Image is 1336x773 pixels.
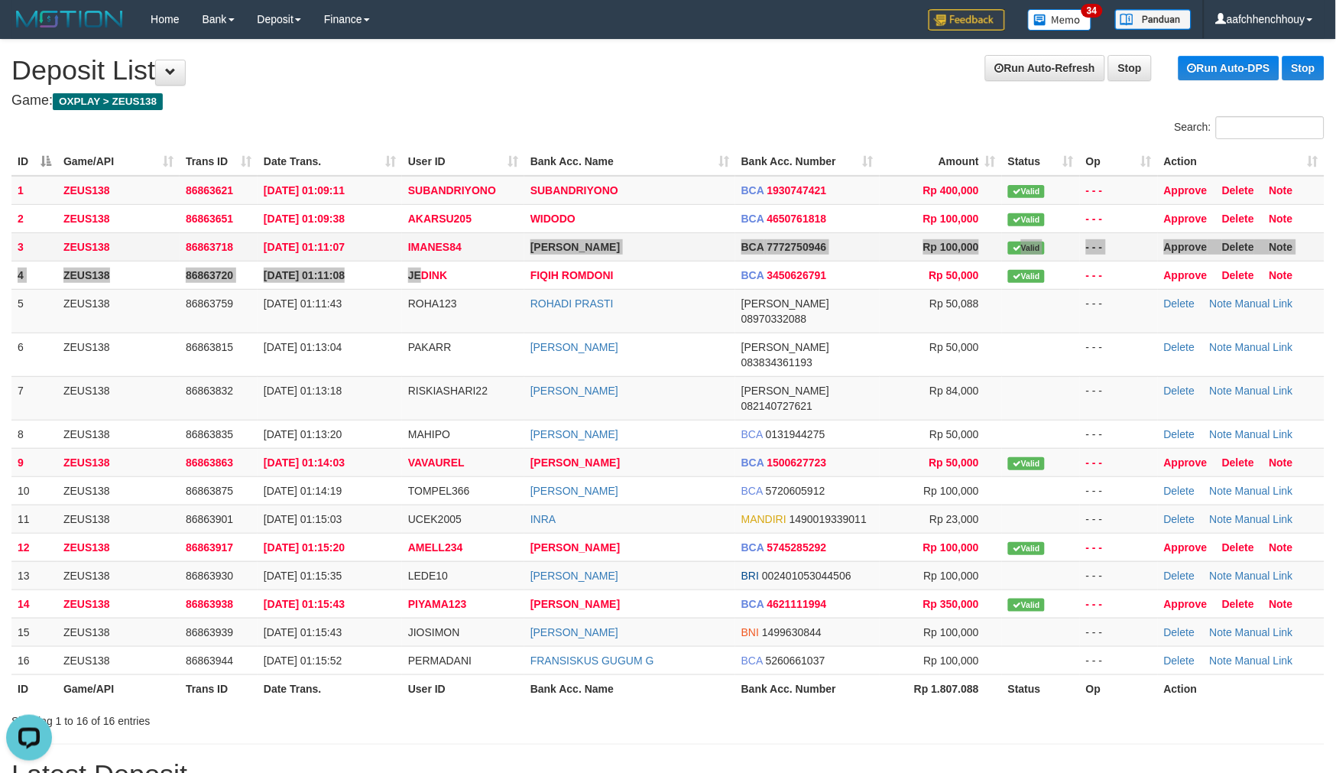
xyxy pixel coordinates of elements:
a: Approve [1164,598,1208,610]
a: Delete [1222,456,1254,469]
a: [PERSON_NAME] [530,241,620,253]
span: Rp 50,000 [929,456,979,469]
span: PAKARR [408,341,452,353]
th: Amount: activate to sort column ascending [880,148,1002,176]
td: 1 [11,176,57,205]
span: Copy 1500627723 to clipboard [767,456,827,469]
td: ZEUS138 [57,420,180,448]
div: Showing 1 to 16 of 16 entries [11,707,545,729]
span: 86863901 [186,513,233,525]
td: - - - [1080,476,1158,505]
a: Run Auto-DPS [1179,56,1279,80]
span: Valid transaction [1008,242,1045,255]
td: 4 [11,261,57,289]
a: Approve [1164,456,1208,469]
span: Rp 84,000 [929,385,979,397]
span: Rp 100,000 [923,213,979,225]
span: BCA [741,598,764,610]
td: ZEUS138 [57,333,180,376]
span: Valid transaction [1008,542,1045,555]
span: Copy 0131944275 to clipboard [766,428,825,440]
span: 86863651 [186,213,233,225]
th: User ID [402,674,524,703]
span: 86863815 [186,341,233,353]
span: [DATE] 01:15:43 [264,598,345,610]
a: Delete [1222,213,1254,225]
span: LEDE10 [408,570,448,582]
a: Note [1270,598,1293,610]
a: Note [1210,654,1233,667]
th: Date Trans.: activate to sort column ascending [258,148,402,176]
span: IMANES84 [408,241,462,253]
span: [PERSON_NAME] [741,341,829,353]
th: Bank Acc. Number [735,674,880,703]
td: 6 [11,333,57,376]
span: Rp 100,000 [924,654,979,667]
th: Trans ID: activate to sort column ascending [180,148,258,176]
span: Valid transaction [1008,270,1045,283]
td: ZEUS138 [57,618,180,646]
a: Run Auto-Refresh [985,55,1105,81]
a: [PERSON_NAME] [530,570,618,582]
span: BCA [741,456,764,469]
th: Bank Acc. Number: activate to sort column ascending [735,148,880,176]
a: [PERSON_NAME] [530,485,618,497]
a: Note [1270,241,1293,253]
span: BCA [741,428,763,440]
th: Bank Acc. Name: activate to sort column ascending [524,148,735,176]
span: UCEK2005 [408,513,462,525]
img: Feedback.jpg [929,9,1005,31]
span: BCA [741,485,763,497]
span: 86863621 [186,184,233,196]
span: Copy 1930747421 to clipboard [767,184,827,196]
span: ROHA123 [408,297,457,310]
span: [DATE] 01:11:08 [264,269,345,281]
td: 7 [11,376,57,420]
span: 86863944 [186,654,233,667]
a: Manual Link [1235,626,1293,638]
th: Action: activate to sort column ascending [1158,148,1325,176]
a: Stop [1282,56,1325,80]
span: BNI [741,626,759,638]
button: Open LiveChat chat widget [6,6,52,52]
a: [PERSON_NAME] [530,456,620,469]
a: INRA [530,513,556,525]
a: [PERSON_NAME] [530,428,618,440]
td: - - - [1080,376,1158,420]
td: - - - [1080,420,1158,448]
span: [DATE] 01:15:35 [264,570,342,582]
a: Note [1270,184,1293,196]
span: 86863863 [186,456,233,469]
span: [DATE] 01:15:20 [264,541,345,554]
span: 34 [1081,4,1102,18]
a: Delete [1222,541,1254,554]
a: Note [1210,297,1233,310]
a: Stop [1108,55,1152,81]
input: Search: [1216,116,1325,139]
a: Note [1210,385,1233,397]
span: 86863875 [186,485,233,497]
a: [PERSON_NAME] [530,385,618,397]
span: Rp 100,000 [923,541,979,554]
span: RISKIASHARI22 [408,385,488,397]
td: ZEUS138 [57,533,180,561]
a: Note [1210,626,1233,638]
a: Approve [1164,241,1208,253]
span: Copy 002401053044506 to clipboard [762,570,851,582]
th: Op [1080,674,1158,703]
span: Copy 4650761818 to clipboard [767,213,827,225]
span: Rp 350,000 [923,598,979,610]
a: [PERSON_NAME] [530,541,620,554]
span: JIOSIMON [408,626,460,638]
th: ID [11,674,57,703]
th: Status [1002,674,1080,703]
td: - - - [1080,505,1158,533]
a: Manual Link [1235,341,1293,353]
span: BCA [741,654,763,667]
a: Note [1210,341,1233,353]
td: 12 [11,533,57,561]
span: PIYAMA123 [408,598,467,610]
th: Game/API [57,674,180,703]
span: Rp 400,000 [923,184,979,196]
a: Approve [1164,213,1208,225]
